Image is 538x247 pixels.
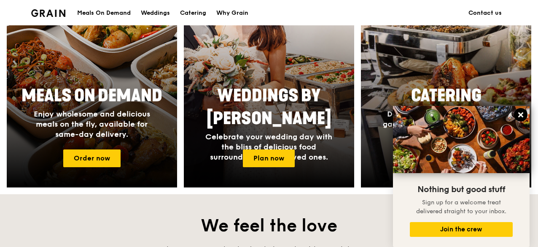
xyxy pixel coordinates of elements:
[463,0,507,26] a: Contact us
[34,109,150,139] span: Enjoy wholesome and delicious meals on the fly, available for same-day delivery.
[205,132,332,162] span: Celebrate your wedding day with the bliss of delicious food surrounded by your loved ones.
[417,185,505,195] span: Nothing but good stuff
[211,0,253,26] a: Why Grain
[136,0,175,26] a: Weddings
[243,149,295,167] a: Plan now
[141,0,170,26] div: Weddings
[410,222,513,237] button: Join the crew
[416,199,506,215] span: Sign up for a welcome treat delivered straight to your inbox.
[77,0,131,26] div: Meals On Demand
[393,106,530,173] img: DSC07876-Edit02-Large.jpeg
[63,149,121,167] a: Order now
[31,9,65,17] img: Grain
[22,86,162,106] span: Meals On Demand
[216,0,248,26] div: Why Grain
[175,0,211,26] a: Catering
[180,0,206,26] div: Catering
[514,108,527,122] button: Close
[207,86,331,129] span: Weddings by [PERSON_NAME]
[411,86,482,106] span: Catering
